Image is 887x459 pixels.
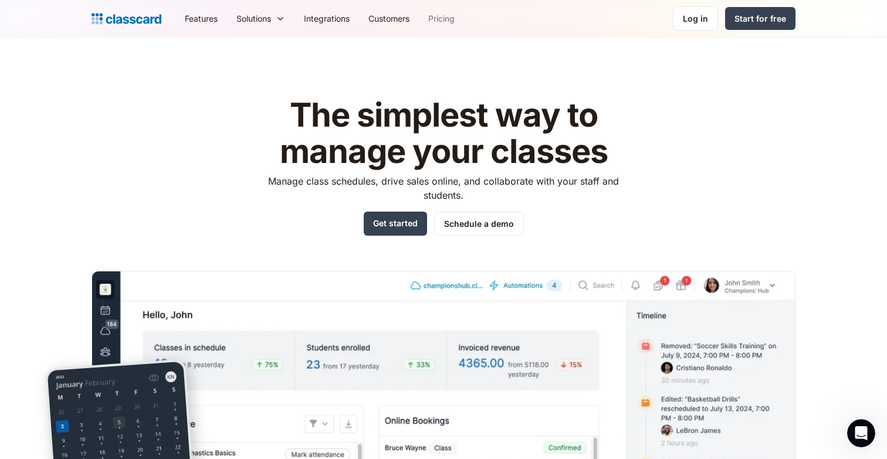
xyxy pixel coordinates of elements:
[258,174,630,202] p: Manage class schedules, drive sales online, and collaborate with your staff and students.
[258,97,630,169] h1: The simplest way to manage your classes
[673,6,718,30] a: Log in
[364,212,427,236] a: Get started
[847,419,875,447] iframe: Intercom live chat
[734,12,786,25] div: Start for free
[294,5,359,32] a: Integrations
[359,5,419,32] a: Customers
[683,12,708,25] div: Log in
[236,12,271,25] div: Solutions
[419,5,464,32] a: Pricing
[227,5,294,32] div: Solutions
[92,11,161,27] a: Logo
[175,5,227,32] a: Features
[434,212,524,236] a: Schedule a demo
[725,7,795,30] a: Start for free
